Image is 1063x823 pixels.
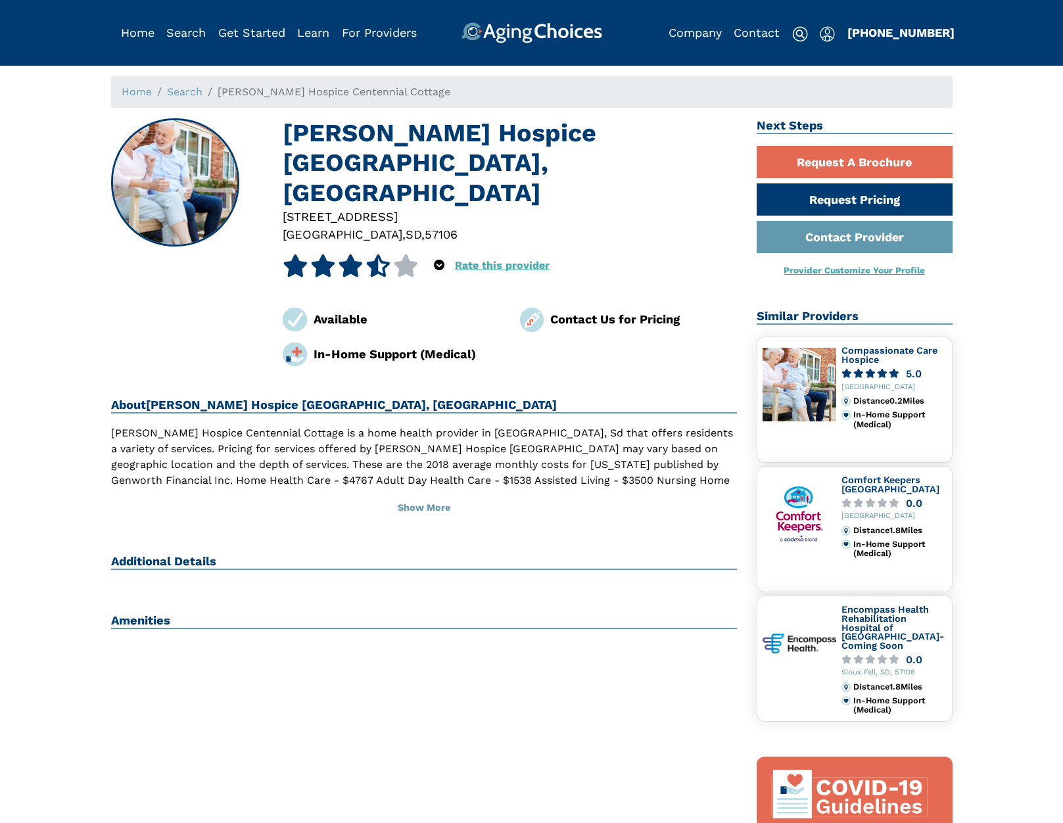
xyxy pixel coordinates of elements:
div: 0.0 [906,655,922,665]
span: [PERSON_NAME] Hospice Centennial Cottage [218,85,450,98]
img: distance.svg [841,396,851,406]
div: Popover trigger [166,22,206,43]
a: [PHONE_NUMBER] [847,26,955,39]
a: Comfort Keepers [GEOGRAPHIC_DATA] [841,475,939,494]
img: Sanford Hospice Centennial Cottage, Sioux Falls SD [112,120,238,246]
h2: About [PERSON_NAME] Hospice [GEOGRAPHIC_DATA], [GEOGRAPHIC_DATA] [111,398,738,413]
img: search-icon.svg [792,26,808,42]
div: Contact Us for Pricing [550,310,737,328]
img: user-icon.svg [820,26,835,42]
div: [STREET_ADDRESS] [283,208,737,225]
nav: breadcrumb [111,76,953,108]
a: For Providers [342,26,417,39]
a: 0.0 [841,655,947,665]
div: Distance 0.2 Miles [853,396,946,406]
a: Search [167,85,202,98]
a: 0.0 [841,498,947,508]
a: Company [669,26,722,39]
div: In-Home Support (Medical) [314,345,500,363]
div: 0.0 [906,498,922,508]
button: Show More [111,494,738,523]
h2: Additional Details [111,554,738,570]
a: Request Pricing [757,183,953,216]
img: distance.svg [841,682,851,692]
span: , [421,227,425,241]
img: primary.svg [841,696,851,705]
div: In-Home Support (Medical) [853,410,946,429]
a: Encompass Health Rehabilitation Hospital of [GEOGRAPHIC_DATA]-Coming Soon [841,604,945,651]
a: Provider Customize Your Profile [784,265,925,275]
p: [PERSON_NAME] Hospice Centennial Cottage is a home health provider in [GEOGRAPHIC_DATA], Sd that ... [111,425,738,536]
div: [GEOGRAPHIC_DATA] [841,512,947,521]
a: Contact [734,26,780,39]
div: Popover trigger [434,254,444,277]
div: Sioux Fall, SD, 57108 [841,669,947,677]
span: , [402,227,406,241]
a: Home [122,85,152,98]
a: Request A Brochure [757,146,953,178]
a: Learn [297,26,329,39]
a: Home [121,26,154,39]
div: Distance 1.8 Miles [853,526,946,535]
div: In-Home Support (Medical) [853,540,946,559]
a: Compassionate Care Hospice [841,345,937,365]
img: distance.svg [841,526,851,535]
h2: Similar Providers [757,309,953,325]
a: Search [166,26,206,39]
div: Popover trigger [820,22,835,43]
a: 5.0 [841,369,947,379]
img: primary.svg [841,540,851,549]
h2: Amenities [111,613,738,629]
span: [GEOGRAPHIC_DATA] [283,227,402,241]
h1: [PERSON_NAME] Hospice [GEOGRAPHIC_DATA], [GEOGRAPHIC_DATA] [283,118,737,208]
div: Available [314,310,500,328]
img: primary.svg [841,410,851,419]
div: [GEOGRAPHIC_DATA] [841,383,947,392]
div: In-Home Support (Medical) [853,696,946,715]
h2: Next Steps [757,118,953,134]
a: Contact Provider [757,221,953,253]
a: Rate this provider [455,259,550,271]
span: SD [406,227,421,241]
a: Get Started [218,26,285,39]
div: Distance 1.8 Miles [853,682,946,692]
div: 5.0 [906,369,922,379]
div: 57106 [425,225,458,243]
img: covid-top-default.svg [770,770,930,818]
img: AgingChoices [461,22,602,43]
